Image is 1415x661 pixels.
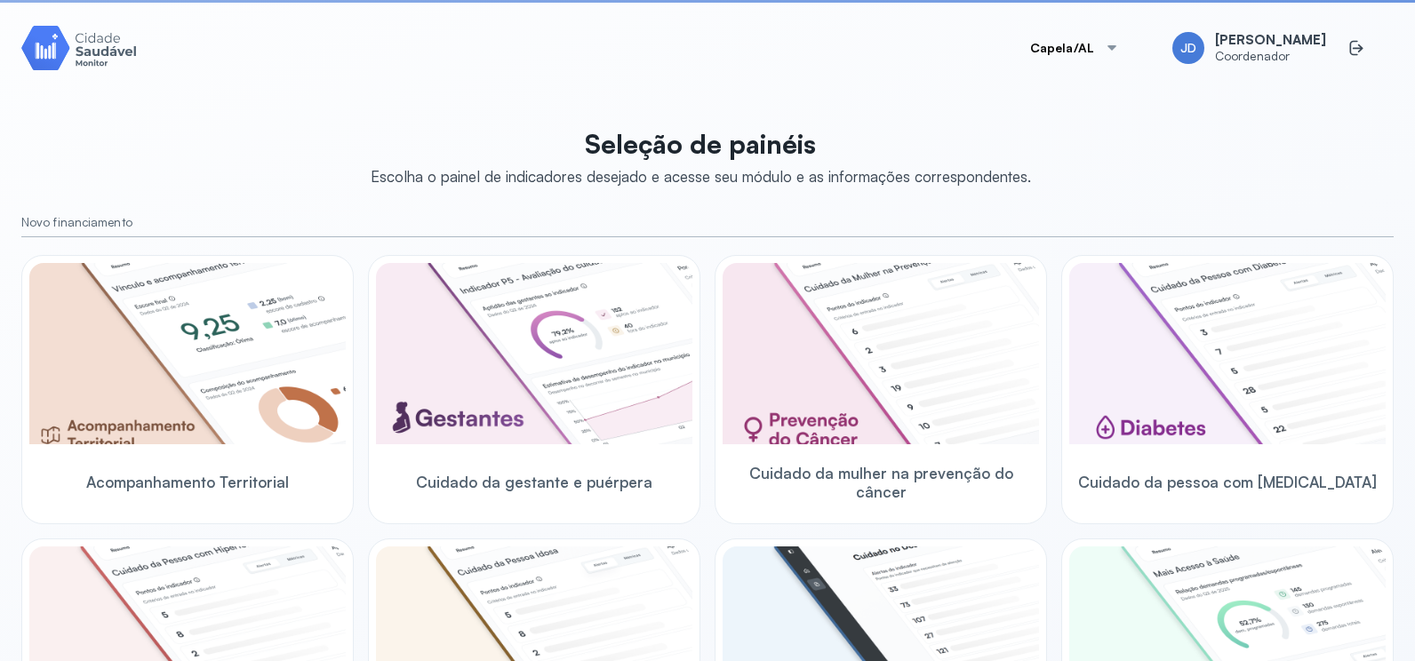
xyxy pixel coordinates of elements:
[1215,49,1326,64] span: Coordenador
[1009,30,1140,66] button: Capela/AL
[1180,41,1196,56] span: JD
[86,473,289,491] span: Acompanhamento Territorial
[416,473,652,491] span: Cuidado da gestante e puérpera
[21,22,137,73] img: Logotipo do produto Monitor
[723,464,1039,502] span: Cuidado da mulher na prevenção do câncer
[371,128,1031,160] p: Seleção de painéis
[1078,473,1377,491] span: Cuidado da pessoa com [MEDICAL_DATA]
[1069,263,1386,444] img: diabetics.png
[21,215,1394,230] small: Novo financiamento
[371,167,1031,186] div: Escolha o painel de indicadores desejado e acesse seu módulo e as informações correspondentes.
[376,263,692,444] img: pregnants.png
[1215,32,1326,49] span: [PERSON_NAME]
[723,263,1039,444] img: woman-cancer-prevention-care.png
[29,263,346,444] img: territorial-monitoring.png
